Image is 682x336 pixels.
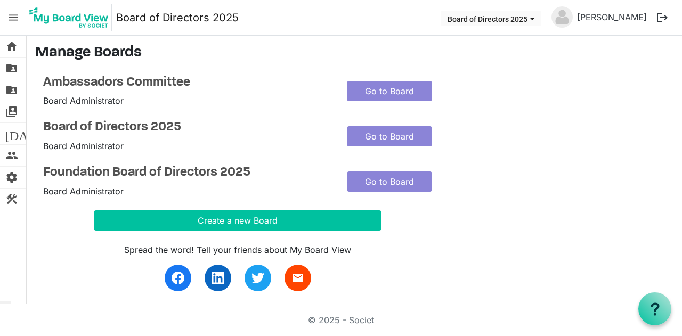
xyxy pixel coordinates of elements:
[35,44,673,62] h3: Manage Boards
[5,36,18,57] span: home
[347,171,432,192] a: Go to Board
[43,186,124,196] span: Board Administrator
[5,189,18,210] span: construction
[251,272,264,284] img: twitter.svg
[94,210,381,231] button: Create a new Board
[116,7,239,28] a: Board of Directors 2025
[347,81,432,101] a: Go to Board
[347,126,432,146] a: Go to Board
[285,265,311,291] a: email
[551,6,573,28] img: no-profile-picture.svg
[172,272,184,284] img: facebook.svg
[5,101,18,122] span: switch_account
[5,123,46,144] span: [DATE]
[26,4,112,31] img: My Board View Logo
[3,7,23,28] span: menu
[212,272,224,284] img: linkedin.svg
[308,315,374,325] a: © 2025 - Societ
[94,243,381,256] div: Spread the word! Tell your friends about My Board View
[43,75,331,91] a: Ambassadors Committee
[5,167,18,188] span: settings
[573,6,651,28] a: [PERSON_NAME]
[291,272,304,284] span: email
[5,58,18,79] span: folder_shared
[5,145,18,166] span: people
[43,120,331,135] a: Board of Directors 2025
[43,95,124,106] span: Board Administrator
[43,141,124,151] span: Board Administrator
[43,165,331,181] a: Foundation Board of Directors 2025
[651,6,673,29] button: logout
[441,11,541,26] button: Board of Directors 2025 dropdownbutton
[26,4,116,31] a: My Board View Logo
[5,79,18,101] span: folder_shared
